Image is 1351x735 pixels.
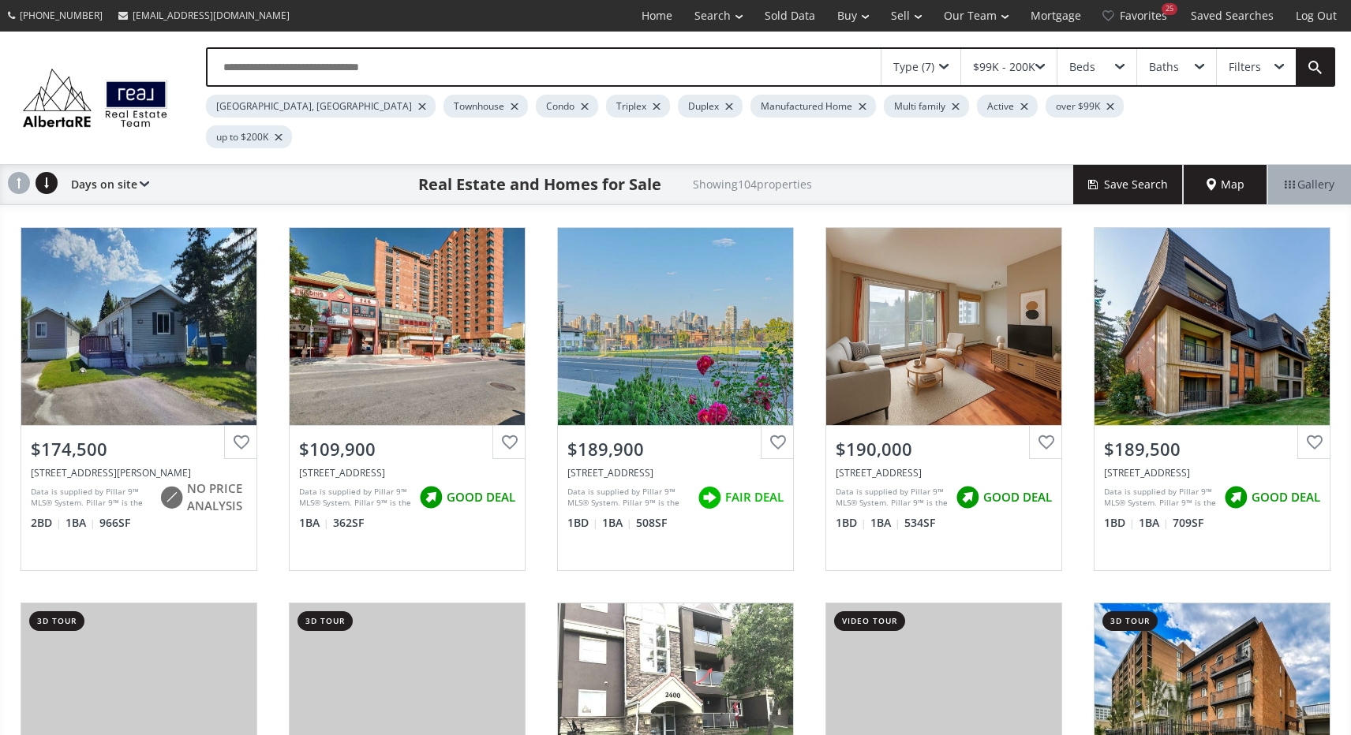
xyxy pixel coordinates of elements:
[418,173,661,196] h1: Real Estate and Homes for Sale
[693,178,812,190] h2: Showing 104 properties
[836,466,1052,479] div: 1502 21 Avenue SW #202, Calgary, AB T2T 0M7
[567,466,784,479] div: 2221 14 Street SW #204, Calgary, AB T2T 3T2
[273,211,541,587] a: $109,900[STREET_ADDRESS]Data is supplied by Pillar 9™ MLS® System. Pillar 9™ is the owner of the ...
[836,515,866,531] span: 1 BD
[1104,437,1320,461] div: $189,500
[567,437,784,461] div: $189,900
[31,515,62,531] span: 2 BD
[1078,211,1346,587] a: $189,500[STREET_ADDRESS]Data is supplied by Pillar 9™ MLS® System. Pillar 9™ is the owner of the ...
[602,515,632,531] span: 1 BA
[1173,515,1203,531] span: 709 SF
[1149,62,1179,73] div: Baths
[206,125,292,148] div: up to $200K
[884,95,969,118] div: Multi family
[836,486,948,509] div: Data is supplied by Pillar 9™ MLS® System. Pillar 9™ is the owner of the copyright in its MLS® Sy...
[299,515,329,531] span: 1 BA
[187,480,247,514] span: NO PRICE ANALYSIS
[206,95,436,118] div: [GEOGRAPHIC_DATA], [GEOGRAPHIC_DATA]
[1046,95,1124,118] div: over $99K
[1207,177,1244,192] span: Map
[725,489,784,506] span: FAIR DEAL
[1069,62,1095,73] div: Beds
[299,437,515,461] div: $109,900
[983,489,1052,506] span: GOOD DEAL
[1252,489,1320,506] span: GOOD DEAL
[1073,165,1184,204] button: Save Search
[636,515,667,531] span: 508 SF
[1184,165,1267,204] div: Map
[977,95,1038,118] div: Active
[1104,515,1135,531] span: 1 BD
[31,486,152,509] div: Data is supplied by Pillar 9™ MLS® System. Pillar 9™ is the owner of the copyright in its MLS® Sy...
[1285,177,1334,192] span: Gallery
[20,9,103,22] span: [PHONE_NUMBER]
[678,95,743,118] div: Duplex
[1229,62,1261,73] div: Filters
[973,62,1035,73] div: $99K - 200K
[133,9,290,22] span: [EMAIL_ADDRESS][DOMAIN_NAME]
[1104,486,1216,509] div: Data is supplied by Pillar 9™ MLS® System. Pillar 9™ is the owner of the copyright in its MLS® Sy...
[415,482,447,513] img: rating icon
[99,515,130,531] span: 966 SF
[836,437,1052,461] div: $190,000
[65,515,95,531] span: 1 BA
[904,515,935,531] span: 534 SF
[893,62,934,73] div: Type (7)
[1104,466,1320,479] div: 4001C 49 Street NW #3105, Calgary, AB T3A 2C9
[567,486,690,509] div: Data is supplied by Pillar 9™ MLS® System. Pillar 9™ is the owner of the copyright in its MLS® Sy...
[447,489,515,506] span: GOOD DEAL
[5,211,273,587] a: $174,500[STREET_ADDRESS][PERSON_NAME]Data is supplied by Pillar 9™ MLS® System. Pillar 9™ is the ...
[299,466,515,479] div: 116 3 Avenue SE #401, Calgary, AB T2G 5A9
[31,466,247,479] div: 203 Burroughs Circle NE, Calgary, AB T1Y 6K8
[155,482,187,513] img: rating icon
[299,486,411,509] div: Data is supplied by Pillar 9™ MLS® System. Pillar 9™ is the owner of the copyright in its MLS® Sy...
[541,211,810,587] a: $189,900[STREET_ADDRESS]Data is supplied by Pillar 9™ MLS® System. Pillar 9™ is the owner of the ...
[567,515,598,531] span: 1 BD
[606,95,670,118] div: Triplex
[1220,482,1252,513] img: rating icon
[694,482,725,513] img: rating icon
[1162,3,1177,15] div: 25
[16,65,174,131] img: Logo
[952,482,983,513] img: rating icon
[333,515,364,531] span: 362 SF
[443,95,528,118] div: Townhouse
[536,95,598,118] div: Condo
[1139,515,1169,531] span: 1 BA
[750,95,876,118] div: Manufactured Home
[810,211,1078,587] a: $190,000[STREET_ADDRESS]Data is supplied by Pillar 9™ MLS® System. Pillar 9™ is the owner of the ...
[110,1,298,30] a: [EMAIL_ADDRESS][DOMAIN_NAME]
[31,437,247,461] div: $174,500
[63,165,149,204] div: Days on site
[870,515,900,531] span: 1 BA
[1267,165,1351,204] div: Gallery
